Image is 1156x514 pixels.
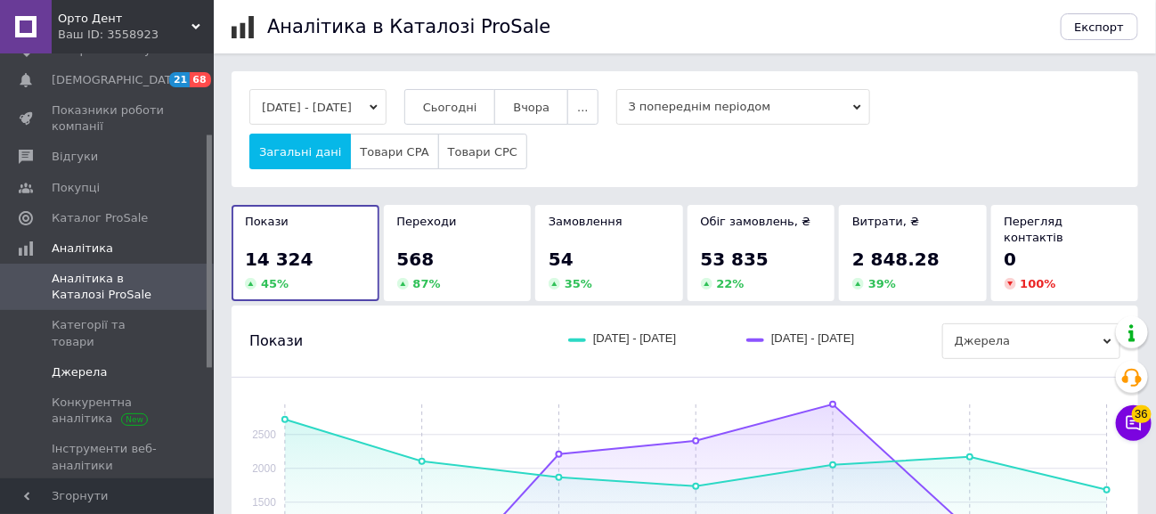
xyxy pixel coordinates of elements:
[190,72,210,87] span: 68
[350,134,438,169] button: Товари CPA
[52,441,165,473] span: Інструменти веб-аналітики
[1021,277,1056,290] span: 100 %
[52,364,107,380] span: Джерела
[701,215,811,228] span: Обіг замовлень, ₴
[1132,405,1152,423] span: 36
[701,249,769,270] span: 53 835
[52,271,165,303] span: Аналітика в Каталозі ProSale
[616,89,870,125] span: З попереднім періодом
[52,102,165,135] span: Показники роботи компанії
[52,72,183,88] span: [DEMOGRAPHIC_DATA]
[252,428,276,441] text: 2500
[249,331,303,351] span: Покази
[1061,13,1139,40] button: Експорт
[413,277,441,290] span: 87 %
[52,395,165,427] span: Конкурентна аналітика
[567,89,598,125] button: ...
[58,11,191,27] span: Орто Дент
[52,210,148,226] span: Каталог ProSale
[717,277,745,290] span: 22 %
[52,180,100,196] span: Покупці
[169,72,190,87] span: 21
[438,134,527,169] button: Товари CPC
[942,323,1120,359] span: Джерела
[245,215,289,228] span: Покази
[423,101,477,114] span: Сьогодні
[52,317,165,349] span: Категорії та товари
[252,462,276,475] text: 2000
[494,89,568,125] button: Вчора
[58,27,214,43] div: Ваш ID: 3558923
[868,277,896,290] span: 39 %
[259,145,341,159] span: Загальні дані
[565,277,592,290] span: 35 %
[249,134,351,169] button: Загальні дані
[360,145,428,159] span: Товари CPA
[52,241,113,257] span: Аналітика
[397,215,457,228] span: Переходи
[245,249,313,270] span: 14 324
[549,249,574,270] span: 54
[261,277,289,290] span: 45 %
[404,89,496,125] button: Сьогодні
[549,215,623,228] span: Замовлення
[448,145,517,159] span: Товари CPC
[852,249,940,270] span: 2 848.28
[1005,215,1064,244] span: Перегляд контактів
[267,16,550,37] h1: Аналітика в Каталозі ProSale
[1005,249,1017,270] span: 0
[1116,405,1152,441] button: Чат з покупцем36
[249,89,387,125] button: [DATE] - [DATE]
[852,215,920,228] span: Витрати, ₴
[513,101,550,114] span: Вчора
[252,496,276,509] text: 1500
[52,149,98,165] span: Відгуки
[1075,20,1125,34] span: Експорт
[577,101,588,114] span: ...
[397,249,435,270] span: 568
